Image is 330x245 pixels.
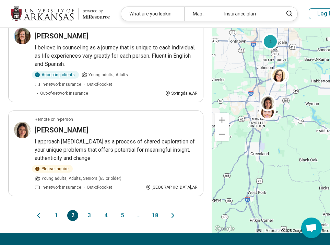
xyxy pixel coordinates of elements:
span: Out-of-pocket [87,81,112,87]
img: Google [213,224,236,233]
span: Map data ©2025 Google [266,229,304,233]
button: 2 [67,210,78,221]
img: University of Arkansas [11,5,74,22]
button: 18 [150,210,161,221]
div: Open chat [301,218,322,238]
button: 1 [51,210,62,221]
span: Out-of-pocket [87,184,112,190]
h3: [PERSON_NAME] [35,125,89,135]
p: I believe in counseling as a journey that is unique to each individual, as life experiences vary ... [35,44,198,68]
p: I approach [MEDICAL_DATA] as a process of shared exploration of your unique problems that offers ... [35,138,198,162]
span: Out-of-network insurance [40,90,88,96]
button: Keyboard shortcuts [257,229,261,232]
div: Map area [184,7,216,21]
span: In-network insurance [42,184,81,190]
button: 5 [117,210,128,221]
div: [GEOGRAPHIC_DATA] , AR [145,184,198,190]
button: 3 [84,210,95,221]
span: Young adults, Adults [89,72,128,78]
span: ... [133,210,144,221]
div: 2 [262,33,279,50]
div: Springdale , AR [165,90,198,96]
div: powered by [83,8,110,14]
span: Young adults, Adults, Seniors (65 or older) [42,175,121,182]
div: Insurance plan [216,7,279,21]
button: Zoom out [215,127,229,141]
p: Remote or In-person [35,116,73,122]
button: Next page [169,210,177,221]
a: Open this area in Google Maps (opens a new window) [213,224,236,233]
div: Please inquire [32,165,73,173]
button: Previous page [34,210,43,221]
button: 4 [100,210,111,221]
span: In-network insurance [42,81,81,87]
button: Zoom in [215,113,229,127]
a: University of Arkansaspowered by [11,5,110,22]
h3: [PERSON_NAME] [35,31,89,41]
div: Accepting clients [32,71,79,79]
div: What are you looking for? [121,7,184,21]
